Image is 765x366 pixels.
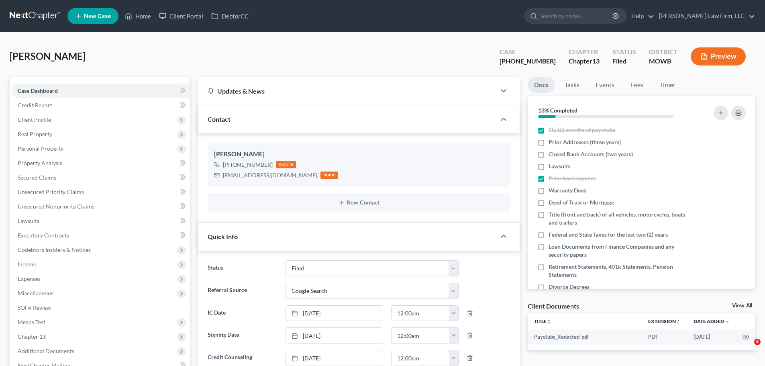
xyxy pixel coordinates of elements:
a: View All [732,303,752,309]
a: Help [627,9,654,23]
span: Income [18,261,36,268]
span: 4 [754,339,761,345]
div: Filed [612,57,636,66]
td: Paystubs_Redacted-pdf [528,329,642,344]
a: Tasks [558,77,586,93]
span: Warranty Deed [549,186,587,194]
span: Executory Contracts [18,232,69,239]
strong: 13% Completed [538,107,577,114]
div: Chapter [569,47,600,57]
div: Chapter [569,57,600,66]
a: Titleunfold_more [534,318,551,324]
a: [DATE] [286,350,383,366]
span: Retirement Statements, 401k Statements, Pension Statements [549,263,692,279]
span: Case Dashboard [18,87,58,94]
a: Home [121,9,155,23]
span: Prior bankruptcies [549,174,596,182]
span: Secured Claims [18,174,56,181]
i: unfold_more [547,319,551,324]
span: SOFA Review [18,304,51,311]
div: Status [612,47,636,57]
a: [DATE] [286,306,383,321]
input: Search by name... [540,8,614,23]
label: Referral Source [204,283,281,299]
span: Prior Addresses (three years) [549,138,621,146]
a: Unsecured Priority Claims [11,185,190,199]
div: Updates & News [208,87,486,95]
span: Codebtors Insiders & Notices [18,246,91,253]
span: 13 [592,57,600,65]
div: mobile [276,161,296,168]
a: [PERSON_NAME] Law Firm, LLC [655,9,755,23]
td: PDF [642,329,687,344]
div: [EMAIL_ADDRESS][DOMAIN_NAME] [223,171,317,179]
iframe: Intercom live chat [738,339,757,358]
a: Lawsuits [11,214,190,228]
a: Docs [528,77,555,93]
span: Divorce Decrees [549,283,590,291]
span: Client Profile [18,116,51,123]
span: Deed of Trust or Mortgage [549,198,614,207]
span: Unsecured Nonpriority Claims [18,203,94,210]
span: Personal Property [18,145,63,152]
div: [PHONE_NUMBER] [500,57,556,66]
label: IC Date [204,305,281,321]
a: Secured Claims [11,170,190,185]
input: -- : -- [392,306,449,321]
a: Date Added expand_more [694,318,730,324]
div: home [320,172,338,179]
a: Unsecured Nonpriority Claims [11,199,190,214]
span: Unsecured Priority Claims [18,188,84,195]
i: unfold_more [676,319,681,324]
a: Property Analysis [11,156,190,170]
span: Quick Info [208,233,238,240]
label: Signing Date [204,327,281,344]
span: Real Property [18,131,52,137]
a: Timer [653,77,682,93]
span: New Case [84,13,111,19]
span: Closed Bank Accounts (two years) [549,150,633,158]
a: Executory Contracts [11,228,190,243]
div: Client Documents [528,302,579,310]
a: [DATE] [286,328,383,343]
span: Expenses [18,275,41,282]
span: Lawsuits [18,217,39,224]
div: [PHONE_NUMBER] [223,161,273,169]
button: Preview [691,47,746,65]
a: SOFA Review [11,301,190,315]
div: MOWB [649,57,678,66]
span: Title (front and back) of all vehicles, motorcycles, boats and trailers [549,211,692,227]
span: Chapter 13 [18,333,46,340]
span: Federal and State Taxes for the last two (2) years [549,231,668,239]
span: Loan Documents from Finance Companies and any security papers [549,243,692,259]
span: Lawsuits [549,162,570,170]
a: Fees [624,77,650,93]
button: New Contact [214,200,504,206]
span: Miscellaneous [18,290,53,296]
span: Additional Documents [18,348,74,354]
a: Client Portal [155,9,207,23]
a: Extensionunfold_more [648,318,681,324]
span: Property Analysis [18,159,62,166]
a: Events [589,77,621,93]
span: Means Test [18,319,45,325]
div: District [649,47,678,57]
span: Credit Report [18,102,52,108]
i: expand_more [725,319,730,324]
span: [PERSON_NAME] [10,50,86,62]
input: -- : -- [392,350,449,366]
label: Status [204,260,281,276]
span: Six (6) months of pay stubs [549,126,615,134]
td: [DATE] [687,329,736,344]
input: -- : -- [392,328,449,343]
a: Case Dashboard [11,84,190,98]
a: Credit Report [11,98,190,112]
a: DebtorCC [207,9,253,23]
div: Case [500,47,556,57]
div: [PERSON_NAME] [214,149,504,159]
span: Contact [208,115,231,123]
label: Credit Counseling [204,350,281,366]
